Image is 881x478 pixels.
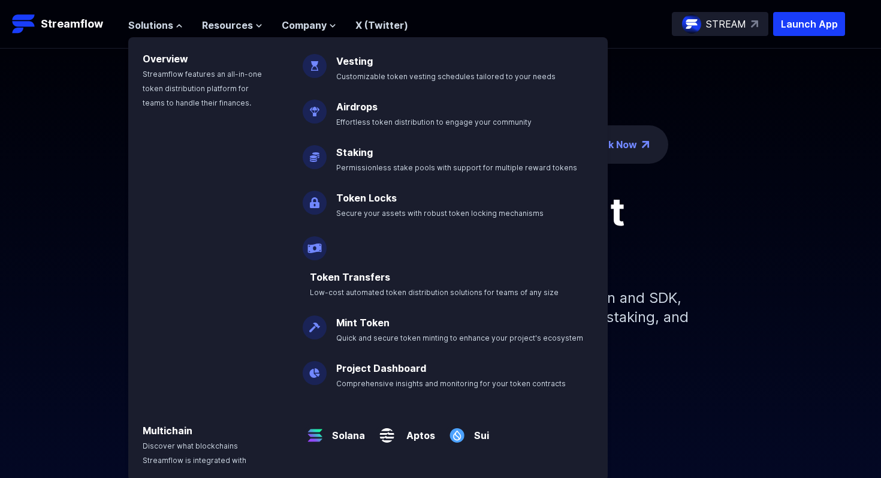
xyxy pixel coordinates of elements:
[336,362,426,374] a: Project Dashboard
[642,141,649,148] img: top-right-arrow.png
[672,12,768,36] a: STREAM
[375,414,399,447] img: Aptos
[751,20,758,28] img: top-right-arrow.svg
[336,209,544,218] span: Secure your assets with robust token locking mechanisms
[303,44,327,78] img: Vesting
[303,414,327,447] img: Solana
[773,12,845,36] button: Launch App
[310,271,390,283] a: Token Transfers
[128,18,183,32] button: Solutions
[445,414,469,447] img: Sui
[202,18,253,32] span: Resources
[143,70,262,107] span: Streamflow features an all-in-one token distribution platform for teams to handle their finances.
[327,419,365,443] a: Solana
[41,16,103,32] p: Streamflow
[143,425,192,437] a: Multichain
[336,192,397,204] a: Token Locks
[682,14,701,34] img: streamflow-logo-circle.png
[128,18,173,32] span: Solutions
[143,53,188,65] a: Overview
[336,317,390,329] a: Mint Token
[583,137,637,152] a: Check Now
[336,118,532,127] span: Effortless token distribution to engage your community
[469,419,489,443] a: Sui
[336,379,566,388] span: Comprehensive insights and monitoring for your token contracts
[202,18,263,32] button: Resources
[706,17,746,31] p: STREAM
[336,72,556,81] span: Customizable token vesting schedules tailored to your needs
[303,181,327,215] img: Token Locks
[336,163,577,172] span: Permissionless stake pools with support for multiple reward tokens
[303,227,327,260] img: Payroll
[282,18,336,32] button: Company
[336,146,373,158] a: Staking
[336,333,583,342] span: Quick and secure token minting to enhance your project's ecosystem
[12,12,36,36] img: Streamflow Logo
[303,351,327,385] img: Project Dashboard
[303,306,327,339] img: Mint Token
[355,19,408,31] a: X (Twitter)
[336,55,373,67] a: Vesting
[282,18,327,32] span: Company
[143,441,246,465] span: Discover what blockchains Streamflow is integrated with
[303,90,327,124] img: Airdrops
[399,419,435,443] a: Aptos
[310,288,559,297] span: Low-cost automated token distribution solutions for teams of any size
[303,136,327,169] img: Staking
[336,101,378,113] a: Airdrops
[12,12,116,36] a: Streamflow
